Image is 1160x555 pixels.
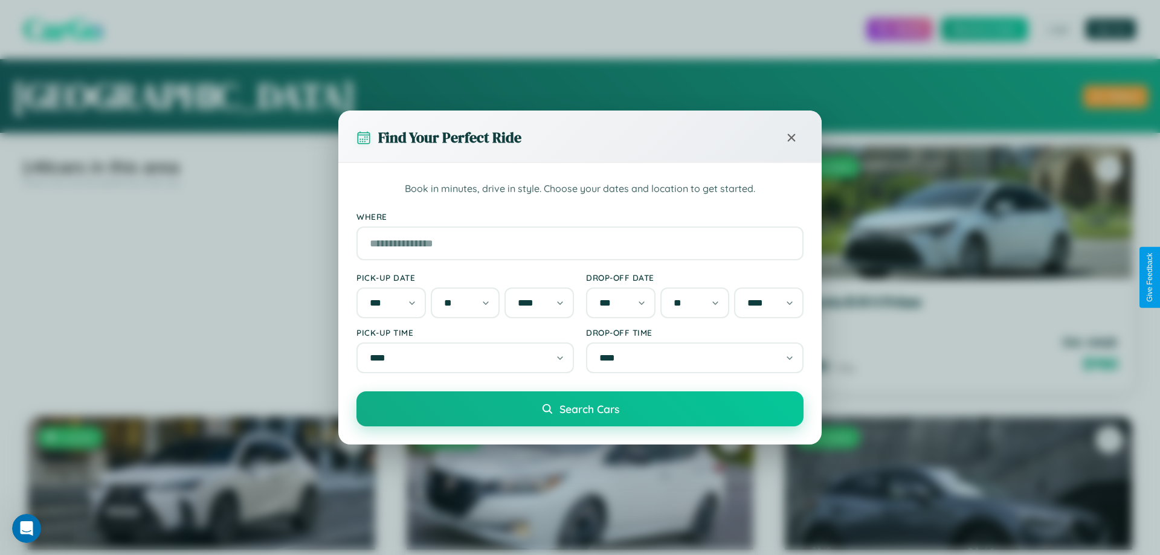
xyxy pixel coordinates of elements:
[559,402,619,415] span: Search Cars
[586,272,804,283] label: Drop-off Date
[586,327,804,338] label: Drop-off Time
[356,327,574,338] label: Pick-up Time
[356,211,804,222] label: Where
[356,181,804,197] p: Book in minutes, drive in style. Choose your dates and location to get started.
[378,127,521,147] h3: Find Your Perfect Ride
[356,391,804,426] button: Search Cars
[356,272,574,283] label: Pick-up Date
